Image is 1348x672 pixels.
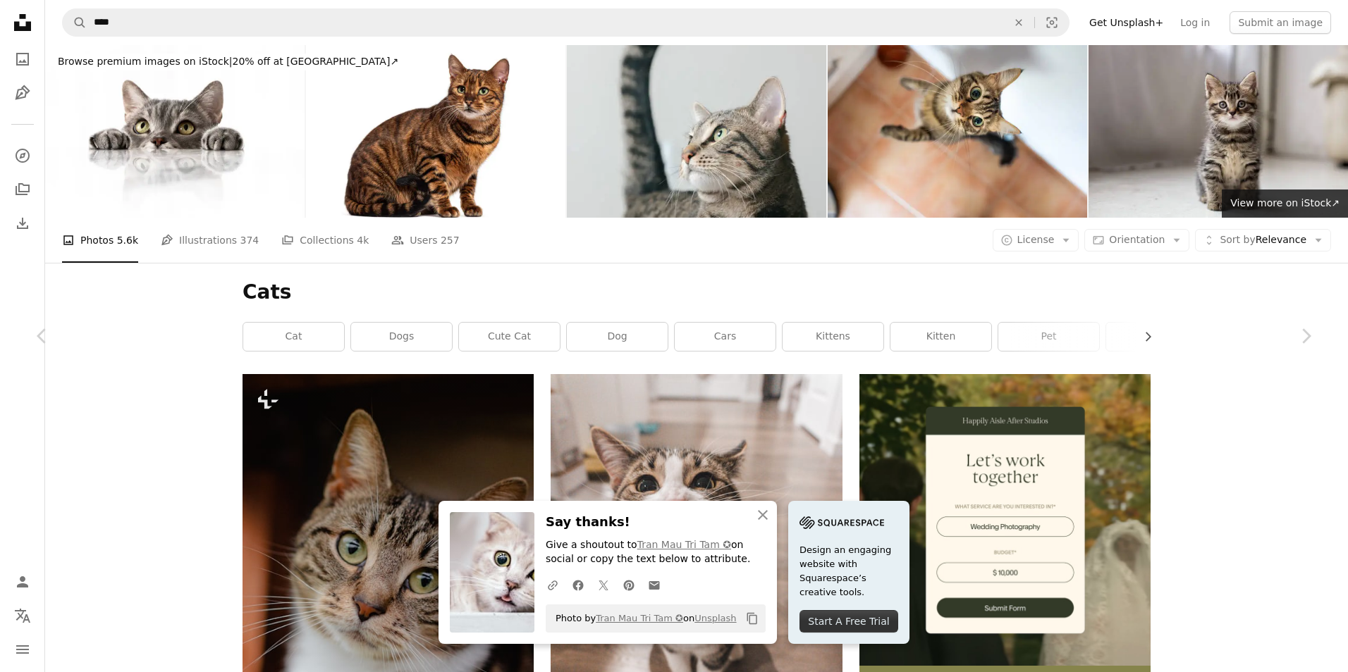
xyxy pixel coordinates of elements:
[1081,11,1172,34] a: Get Unsplash+
[459,323,560,351] a: cute cat
[357,232,369,248] span: 4k
[642,571,667,599] a: Share over email
[243,586,534,599] a: a close up of a cat looking at the camera
[993,229,1079,251] button: License
[549,607,737,630] span: Photo by on
[675,323,776,351] a: cars
[8,568,37,596] a: Log in / Sign up
[58,56,232,67] span: Browse premium images on iStock |
[8,79,37,107] a: Illustrations
[740,606,764,630] button: Copy to clipboard
[161,218,259,263] a: Illustrations 374
[546,512,766,533] h3: Say thanks!
[243,323,344,351] a: cat
[306,45,565,218] img: Toyger cat sitting and looking away on white background
[1135,323,1151,351] button: scroll list to the right
[58,56,398,67] span: 20% off at [GEOGRAPHIC_DATA] ↗
[1263,268,1348,404] a: Next
[567,45,826,218] img: Tabby Cat - Close Up - Telephoto
[890,323,991,351] a: kitten
[783,323,883,351] a: kittens
[391,218,459,263] a: Users 257
[8,209,37,237] a: Download History
[63,9,87,36] button: Search Unsplash
[1084,229,1189,251] button: Orientation
[8,602,37,630] button: Language
[565,571,591,599] a: Share on Facebook
[1230,11,1331,34] button: Submit an image
[637,539,731,550] a: Tran Mau Tri Tam ✪
[8,175,37,204] a: Collections
[243,280,1151,305] h1: Cats
[1230,197,1340,209] span: View more on iStock ↗
[1089,45,1348,218] img: Portrait Of Tabby Cat
[8,142,37,170] a: Explore
[591,571,616,599] a: Share on Twitter
[998,323,1099,351] a: pet
[616,571,642,599] a: Share on Pinterest
[240,232,259,248] span: 374
[799,543,898,599] span: Design an engaging website with Squarespace’s creative tools.
[281,218,369,263] a: Collections 4k
[1035,9,1069,36] button: Visual search
[8,45,37,73] a: Photos
[567,323,668,351] a: dog
[45,45,305,218] img: Cat leaning her hands on the marble table and licking
[1106,323,1207,351] a: animal
[828,45,1087,218] img: Curious cat looking down from a glass table
[546,538,766,566] p: Give a shoutout to on social or copy the text below to attribute.
[1222,189,1348,218] a: View more on iStock↗
[596,613,683,623] a: Tran Mau Tri Tam ✪
[859,374,1151,665] img: file-1747939393036-2c53a76c450aimage
[788,501,909,644] a: Design an engaging website with Squarespace’s creative tools.Start A Free Trial
[799,610,898,633] div: Start A Free Trial
[1109,234,1165,245] span: Orientation
[1003,9,1034,36] button: Clear
[1220,234,1255,245] span: Sort by
[1172,11,1218,34] a: Log in
[45,45,411,79] a: Browse premium images on iStock|20% off at [GEOGRAPHIC_DATA]↗
[351,323,452,351] a: dogs
[1195,229,1331,251] button: Sort byRelevance
[8,635,37,664] button: Menu
[799,512,884,533] img: file-1705255347840-230a6ab5bca9image
[1017,234,1055,245] span: License
[1220,233,1306,247] span: Relevance
[62,8,1070,37] form: Find visuals sitewide
[441,232,460,248] span: 257
[694,613,736,623] a: Unsplash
